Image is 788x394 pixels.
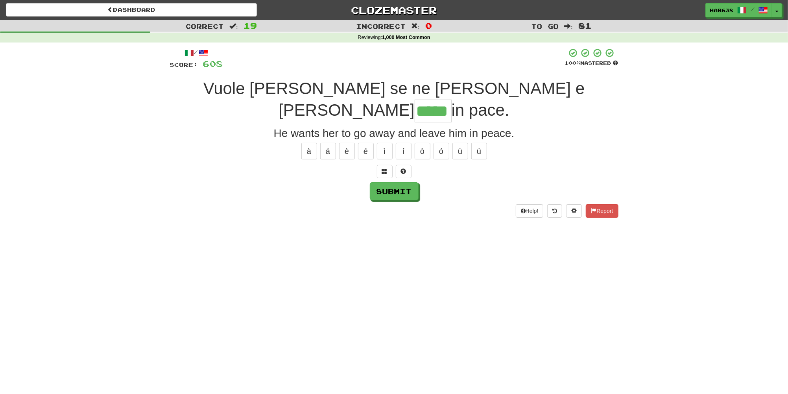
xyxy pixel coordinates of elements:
button: ó [434,143,449,159]
span: Correct [185,22,224,30]
a: Dashboard [6,3,257,17]
span: To go [531,22,559,30]
button: Single letter hint - you only get 1 per sentence and score half the points! alt+h [396,165,412,178]
button: Submit [370,182,419,200]
button: è [339,143,355,159]
button: Round history (alt+y) [547,204,562,218]
span: / [751,6,755,12]
button: Switch sentence to multiple choice alt+p [377,165,393,178]
span: 19 [244,21,257,30]
span: : [564,23,573,30]
button: ú [471,143,487,159]
span: : [411,23,420,30]
button: à [301,143,317,159]
span: 0 [425,21,432,30]
span: in pace. [452,101,509,119]
a: Clozemaster [269,3,520,17]
button: á [320,143,336,159]
button: Help! [516,204,544,218]
span: Score: [170,61,198,68]
div: Mastered [565,60,618,67]
span: Incorrect [356,22,406,30]
button: ù [452,143,468,159]
strong: 1,000 Most Common [382,35,430,40]
a: hab638 / [705,3,772,17]
div: / [170,48,223,58]
div: He wants her to go away and leave him in peace. [170,126,618,141]
span: : [229,23,238,30]
span: 100 % [565,60,581,66]
span: 81 [578,21,592,30]
span: Vuole [PERSON_NAME] se ne [PERSON_NAME] e [PERSON_NAME] [203,79,585,119]
button: é [358,143,374,159]
span: 608 [203,59,223,68]
button: í [396,143,412,159]
button: ì [377,143,393,159]
button: ò [415,143,430,159]
button: Report [586,204,618,218]
span: hab638 [710,7,733,14]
